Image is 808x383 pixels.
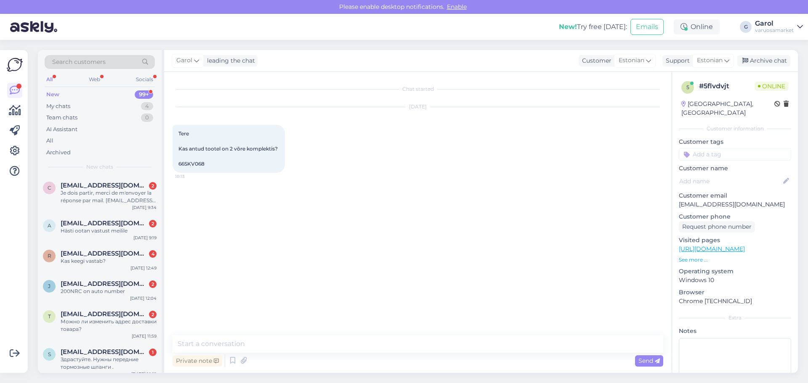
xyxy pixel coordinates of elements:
[559,22,627,32] div: Try free [DATE]:
[46,125,77,134] div: AI Assistant
[755,27,794,34] div: varuosamarket
[204,56,255,65] div: leading the chat
[755,20,803,34] a: Garolvaruosamarket
[679,191,791,200] p: Customer email
[149,250,157,258] div: 4
[86,163,113,171] span: New chats
[149,349,157,356] div: 1
[444,3,469,11] span: Enable
[697,56,723,65] span: Estonian
[135,90,153,99] div: 99+
[141,102,153,111] div: 4
[133,235,157,241] div: [DATE] 9:19
[45,74,54,85] div: All
[48,185,51,191] span: c
[679,137,791,146] p: Customer tags
[175,173,207,180] span: 10:13
[48,283,50,289] span: J
[173,85,663,93] div: Chat started
[679,314,791,322] div: Extra
[61,356,157,371] div: Здрастуйте. Нужны передние тормозные шланги .
[48,313,51,320] span: T
[681,100,774,117] div: [GEOGRAPHIC_DATA], [GEOGRAPHIC_DATA]
[173,355,222,367] div: Private note
[61,227,157,235] div: Hästi ootan vastust meilile
[149,280,157,288] div: 2
[61,219,148,227] span: Anneliisjuhandi@gmail.com
[61,318,157,333] div: Можно ли изменить адрес доставки товара?
[132,333,157,339] div: [DATE] 11:59
[46,148,71,157] div: Archived
[178,130,279,167] span: Tere Kas antud tootel on 2 võre komplektis? 66SKV068
[755,82,789,91] span: Online
[679,267,791,276] p: Operating system
[61,189,157,204] div: Je dois partir, merci de m'envoyer la réponse par mail. [EMAIL_ADDRESS][DOMAIN_NAME]
[679,288,791,297] p: Browser
[679,164,791,173] p: Customer name
[173,103,663,111] div: [DATE]
[61,257,157,265] div: Kas keegi vastab?
[130,265,157,271] div: [DATE] 12:49
[7,57,23,73] img: Askly Logo
[149,311,157,318] div: 2
[679,256,791,264] p: See more ...
[46,90,59,99] div: New
[61,288,157,295] div: 200NRC on auto number
[149,220,157,227] div: 2
[134,74,155,85] div: Socials
[679,212,791,221] p: Customer phone
[740,21,752,33] div: G
[679,148,791,161] input: Add a tag
[686,84,689,90] span: 5
[559,23,577,31] b: New!
[61,348,148,356] span: Sergeypidbuzhskiy8@gmail.com
[679,221,755,232] div: Request phone number
[61,280,148,288] span: Jaanus.helde@gmail.com
[48,222,51,229] span: A
[679,327,791,335] p: Notes
[61,310,148,318] span: Tetianashuvalova@gmail.com
[679,236,791,245] p: Visited pages
[699,81,755,91] div: # 5flvdvjt
[46,137,53,145] div: All
[46,114,77,122] div: Team chats
[176,56,192,65] span: Garol
[755,20,794,27] div: Garol
[48,253,51,259] span: R
[679,177,781,186] input: Add name
[679,125,791,132] div: Customer information
[674,19,720,34] div: Online
[662,56,690,65] div: Support
[46,102,70,111] div: My chats
[630,19,664,35] button: Emails
[679,297,791,306] p: Chrome [TECHNICAL_ID]
[61,250,148,257] span: Ranetandrejev95@gmail.com
[149,182,157,190] div: 2
[737,55,790,66] div: Archive chat
[141,114,153,122] div: 0
[638,357,660,365] span: Send
[87,74,102,85] div: Web
[619,56,644,65] span: Estonian
[52,58,106,66] span: Search customers
[48,351,51,357] span: S
[132,204,157,211] div: [DATE] 9:34
[130,295,157,301] div: [DATE] 12:04
[61,182,148,189] span: cedterrasson@live.fr
[679,200,791,209] p: [EMAIL_ADDRESS][DOMAIN_NAME]
[679,276,791,285] p: Windows 10
[579,56,611,65] div: Customer
[679,245,745,253] a: [URL][DOMAIN_NAME]
[131,371,157,377] div: [DATE] 10:12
